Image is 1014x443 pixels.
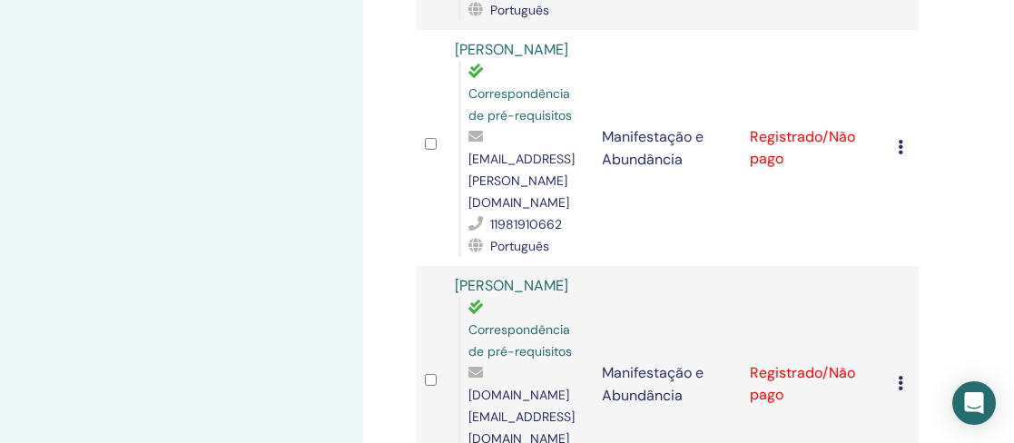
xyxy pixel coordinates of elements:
font: Português [490,2,549,18]
font: Correspondência de pré-requisitos [468,321,572,359]
div: Abra o Intercom Messenger [952,381,996,425]
font: Português [490,238,549,254]
font: 11981910662 [490,216,562,232]
font: Correspondência de pré-requisitos [468,85,572,123]
a: [PERSON_NAME] [455,40,568,59]
a: [PERSON_NAME] [455,276,568,295]
font: Manifestação e Abundância [603,127,704,169]
font: Manifestação e Abundância [603,363,704,405]
font: [EMAIL_ADDRESS][PERSON_NAME][DOMAIN_NAME] [468,151,575,211]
